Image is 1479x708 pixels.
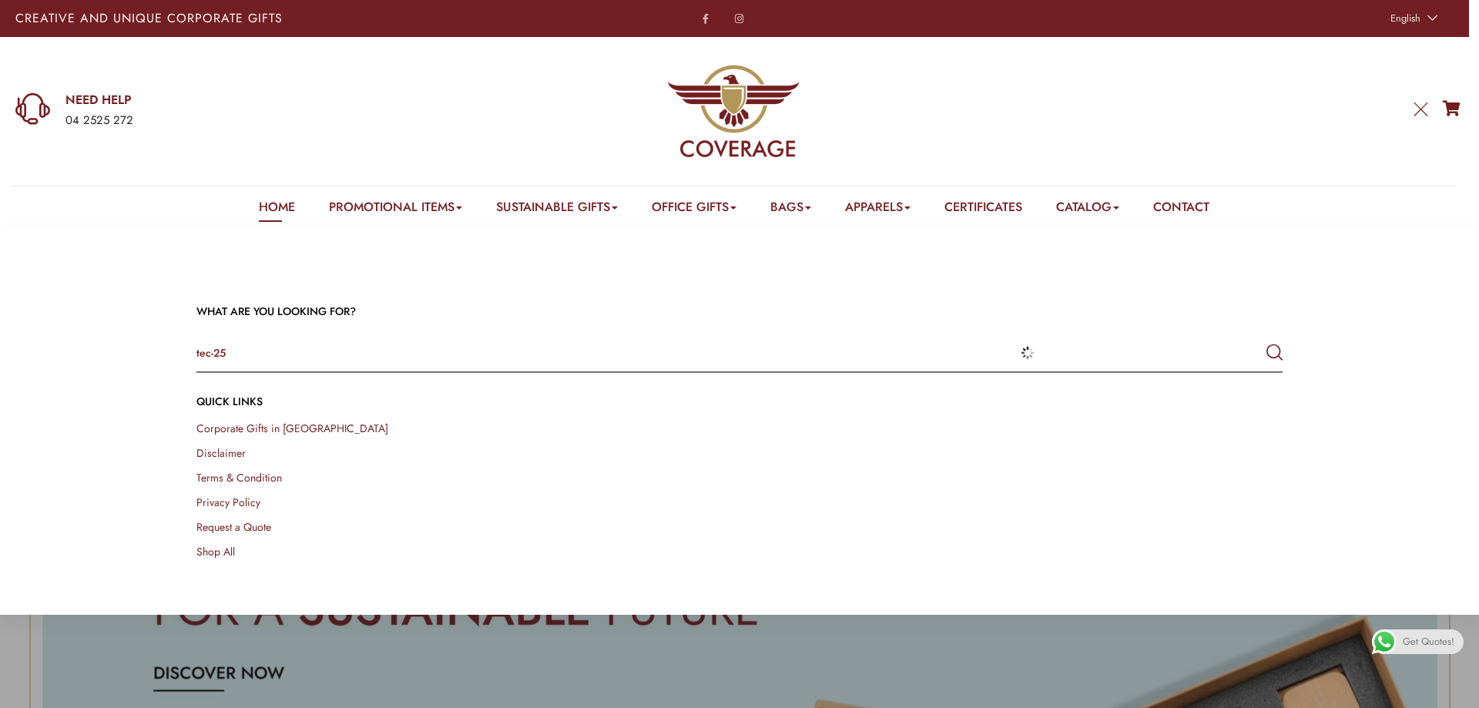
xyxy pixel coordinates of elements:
a: Apparels [845,198,911,222]
input: Search products... [196,334,1065,371]
a: Request a Quote [196,519,271,535]
a: Disclaimer [196,445,246,461]
a: Sustainable Gifts [496,198,618,222]
a: Terms & Condition [196,470,282,485]
a: Office Gifts [652,198,736,222]
a: NEED HELP [65,92,481,109]
a: Home [259,198,295,222]
a: English [1383,8,1442,29]
a: Certificates [944,198,1022,222]
h4: QUICK LINKs [196,394,1283,410]
span: Get Quotes! [1403,629,1454,654]
span: English [1390,11,1420,25]
a: Promotional Items [329,198,462,222]
p: Creative and Unique Corporate Gifts [15,12,584,25]
a: Bags [770,198,811,222]
a: Corporate Gifts in [GEOGRAPHIC_DATA] [196,421,388,436]
a: Privacy Policy [196,495,260,510]
a: Contact [1153,198,1209,222]
a: Shop All [196,544,235,559]
a: Catalog [1056,198,1119,222]
h3: WHAT ARE YOU LOOKING FOR? [196,304,1283,320]
div: 04 2525 272 [65,111,481,131]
